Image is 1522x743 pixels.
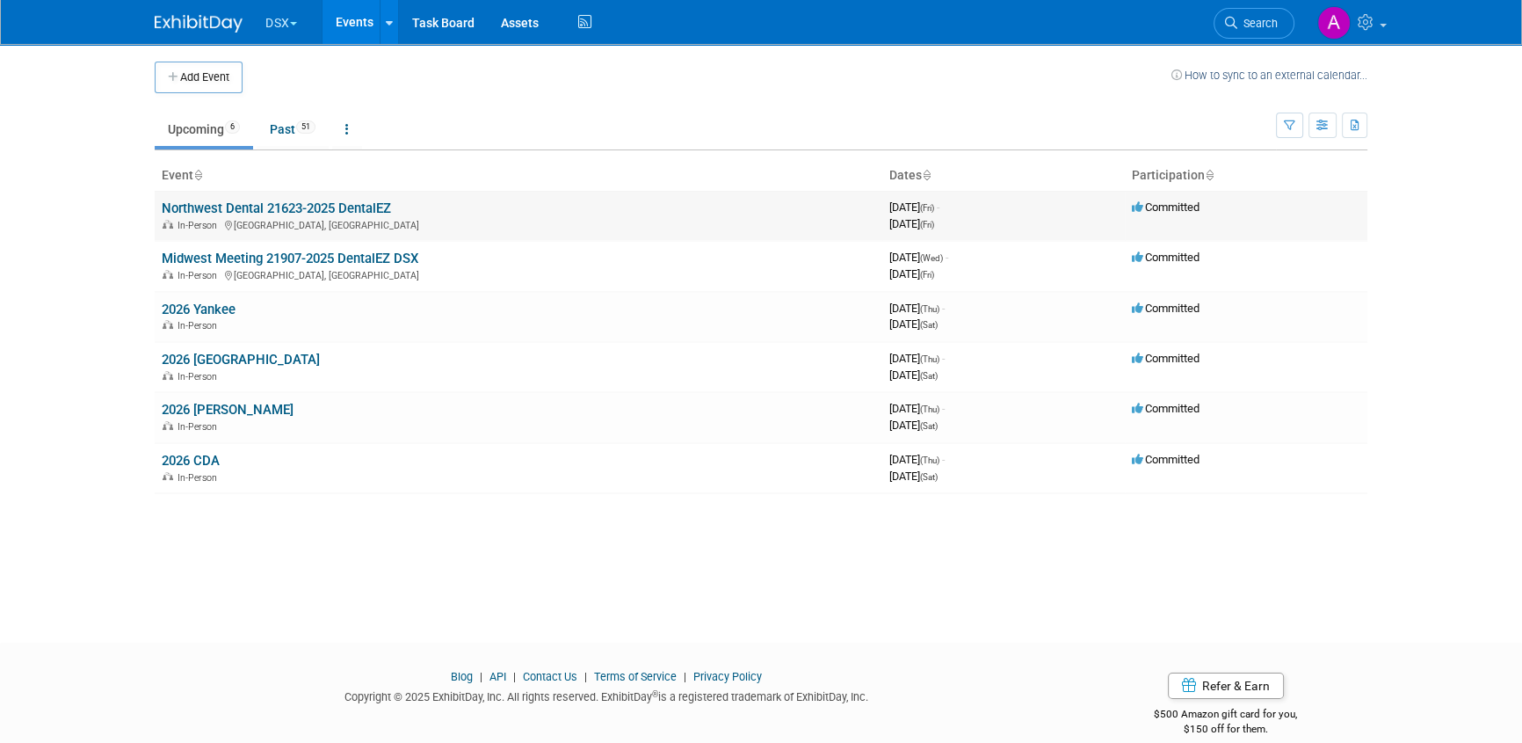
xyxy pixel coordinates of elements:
[1205,168,1214,182] a: Sort by Participation Type
[920,320,938,330] span: (Sat)
[920,220,934,229] span: (Fri)
[652,689,658,699] sup: ®
[889,368,938,382] span: [DATE]
[475,670,487,683] span: |
[889,352,945,365] span: [DATE]
[889,251,948,264] span: [DATE]
[178,220,222,231] span: In-Person
[162,453,220,469] a: 2026 CDA
[942,402,945,415] span: -
[1168,673,1284,699] a: Refer & Earn
[155,62,243,93] button: Add Event
[920,472,938,482] span: (Sat)
[889,200,939,214] span: [DATE]
[1171,69,1367,82] a: How to sync to an external calendar...
[162,302,236,317] a: 2026 Yankee
[920,354,939,364] span: (Thu)
[889,453,945,466] span: [DATE]
[1214,8,1294,39] a: Search
[594,670,677,683] a: Terms of Service
[163,320,173,329] img: In-Person Event
[920,270,934,280] span: (Fri)
[889,217,934,230] span: [DATE]
[1132,251,1199,264] span: Committed
[225,120,240,134] span: 6
[1132,352,1199,365] span: Committed
[163,270,173,279] img: In-Person Event
[1125,161,1367,191] th: Participation
[1237,17,1278,30] span: Search
[162,251,418,266] a: Midwest Meeting 21907-2025 DentalEZ DSX
[257,113,329,146] a: Past51
[163,371,173,380] img: In-Person Event
[889,470,938,483] span: [DATE]
[946,251,948,264] span: -
[155,113,253,146] a: Upcoming6
[937,200,939,214] span: -
[296,120,315,134] span: 51
[1132,453,1199,466] span: Committed
[162,200,391,216] a: Northwest Dental 21623-2025 DentalEZ
[155,685,1058,705] div: Copyright © 2025 ExhibitDay, Inc. All rights reserved. ExhibitDay is a registered trademark of Ex...
[162,402,294,418] a: 2026 [PERSON_NAME]
[693,670,762,683] a: Privacy Policy
[889,317,938,331] span: [DATE]
[1132,302,1199,315] span: Committed
[942,453,945,466] span: -
[920,404,939,414] span: (Thu)
[1084,696,1368,736] div: $500 Amazon gift card for you,
[889,302,945,315] span: [DATE]
[163,421,173,430] img: In-Person Event
[155,15,243,33] img: ExhibitDay
[1132,402,1199,415] span: Committed
[889,419,938,432] span: [DATE]
[178,320,222,331] span: In-Person
[920,304,939,314] span: (Thu)
[1317,6,1351,40] img: Art Stewart
[920,253,943,263] span: (Wed)
[882,161,1125,191] th: Dates
[509,670,520,683] span: |
[889,402,945,415] span: [DATE]
[922,168,931,182] a: Sort by Start Date
[178,421,222,433] span: In-Person
[163,472,173,481] img: In-Person Event
[162,352,320,368] a: 2026 [GEOGRAPHIC_DATA]
[942,302,945,315] span: -
[178,371,222,382] span: In-Person
[889,267,934,280] span: [DATE]
[155,161,882,191] th: Event
[1132,200,1199,214] span: Committed
[920,455,939,465] span: (Thu)
[580,670,591,683] span: |
[1084,722,1368,737] div: $150 off for them.
[178,270,222,281] span: In-Person
[162,217,875,231] div: [GEOGRAPHIC_DATA], [GEOGRAPHIC_DATA]
[523,670,577,683] a: Contact Us
[942,352,945,365] span: -
[193,168,202,182] a: Sort by Event Name
[920,371,938,381] span: (Sat)
[679,670,691,683] span: |
[162,267,875,281] div: [GEOGRAPHIC_DATA], [GEOGRAPHIC_DATA]
[451,670,473,683] a: Blog
[920,421,938,431] span: (Sat)
[489,670,506,683] a: API
[920,203,934,213] span: (Fri)
[163,220,173,229] img: In-Person Event
[178,472,222,484] span: In-Person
